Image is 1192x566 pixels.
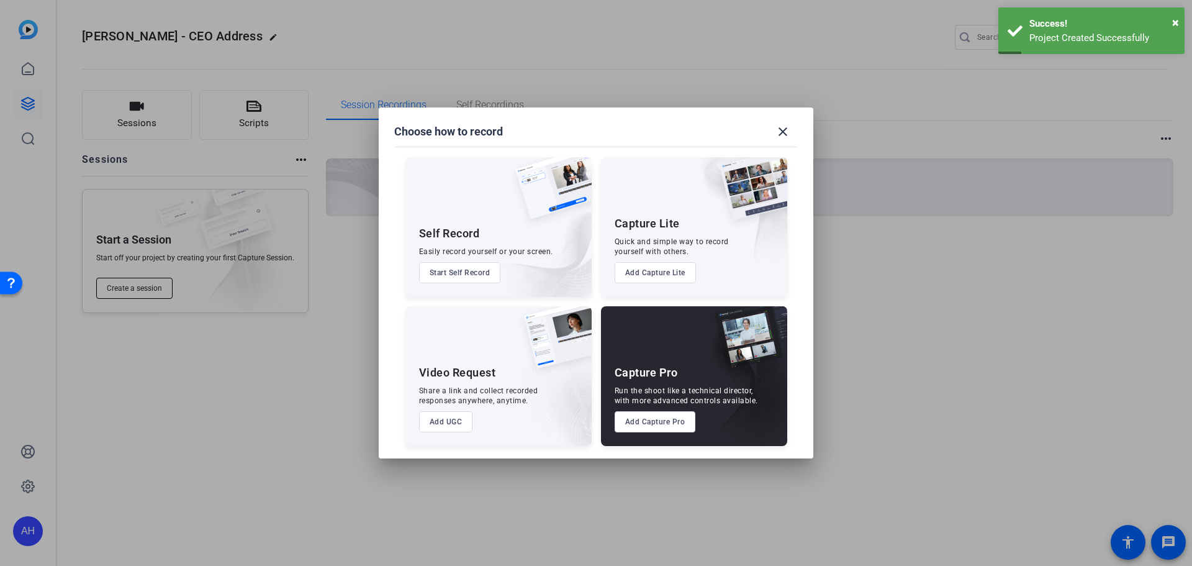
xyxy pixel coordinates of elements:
[615,216,680,231] div: Capture Lite
[615,262,696,283] button: Add Capture Lite
[1172,15,1179,30] span: ×
[1172,13,1179,32] button: Close
[394,124,503,139] h1: Choose how to record
[419,226,480,241] div: Self Record
[615,386,758,406] div: Run the shoot like a technical director, with more advanced controls available.
[615,237,729,257] div: Quick and simple way to record yourself with others.
[1029,17,1175,31] div: Success!
[419,262,501,283] button: Start Self Record
[419,365,496,380] div: Video Request
[695,322,787,446] img: embarkstudio-capture-pro.png
[710,157,787,233] img: capture-lite.png
[419,411,473,432] button: Add UGC
[1029,31,1175,45] div: Project Created Successfully
[520,345,592,446] img: embarkstudio-ugc-content.png
[419,247,553,257] div: Easily record yourself or your screen.
[705,306,787,382] img: capture-pro.png
[615,365,678,380] div: Capture Pro
[615,411,696,432] button: Add Capture Pro
[676,157,787,281] img: embarkstudio-capture-lite.png
[419,386,538,406] div: Share a link and collect recorded responses anywhere, anytime.
[484,184,592,297] img: embarkstudio-self-record.png
[515,306,592,381] img: ugc-content.png
[775,124,790,139] mat-icon: close
[506,157,592,232] img: self-record.png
